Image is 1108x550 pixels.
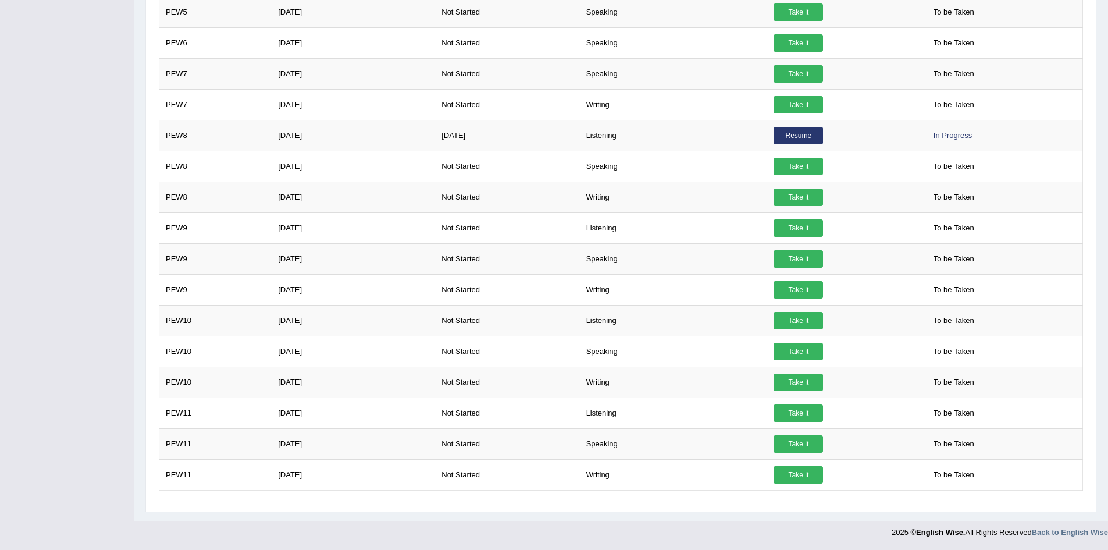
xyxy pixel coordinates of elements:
td: Writing [580,89,768,120]
span: To be Taken [928,343,980,360]
td: [DATE] [272,58,435,89]
td: Not Started [435,336,579,367]
td: PEW11 [159,428,272,459]
span: To be Taken [928,250,980,268]
td: PEW11 [159,459,272,490]
td: PEW10 [159,367,272,398]
td: PEW9 [159,274,272,305]
a: Take it [774,250,823,268]
td: Listening [580,398,768,428]
td: Listening [580,305,768,336]
a: Take it [774,312,823,329]
td: [DATE] [272,212,435,243]
td: Listening [580,212,768,243]
div: In Progress [928,127,978,144]
td: [DATE] [272,182,435,212]
td: [DATE] [272,27,435,58]
td: [DATE] [435,120,579,151]
td: Not Started [435,58,579,89]
a: Take it [774,435,823,453]
td: Writing [580,182,768,212]
td: PEW10 [159,336,272,367]
a: Take it [774,219,823,237]
strong: English Wise. [916,528,965,537]
a: Back to English Wise [1032,528,1108,537]
td: [DATE] [272,120,435,151]
td: [DATE] [272,305,435,336]
td: PEW9 [159,212,272,243]
td: Not Started [435,459,579,490]
td: PEW9 [159,243,272,274]
td: Speaking [580,336,768,367]
td: [DATE] [272,89,435,120]
td: Speaking [580,58,768,89]
a: Take it [774,343,823,360]
span: To be Taken [928,466,980,484]
span: To be Taken [928,281,980,299]
td: [DATE] [272,459,435,490]
td: Not Started [435,89,579,120]
td: Speaking [580,27,768,58]
td: PEW10 [159,305,272,336]
td: Not Started [435,428,579,459]
td: PEW7 [159,58,272,89]
td: Writing [580,274,768,305]
a: Take it [774,65,823,83]
td: Speaking [580,428,768,459]
td: Speaking [580,151,768,182]
td: PEW11 [159,398,272,428]
span: To be Taken [928,189,980,206]
td: Not Started [435,182,579,212]
span: To be Taken [928,435,980,453]
td: [DATE] [272,398,435,428]
a: Take it [774,34,823,52]
td: PEW8 [159,182,272,212]
td: Not Started [435,305,579,336]
td: [DATE] [272,367,435,398]
span: To be Taken [928,3,980,21]
a: Take it [774,158,823,175]
td: PEW8 [159,120,272,151]
td: Not Started [435,367,579,398]
span: To be Taken [928,219,980,237]
td: [DATE] [272,336,435,367]
td: [DATE] [272,428,435,459]
td: Not Started [435,274,579,305]
span: To be Taken [928,34,980,52]
td: [DATE] [272,274,435,305]
td: PEW6 [159,27,272,58]
td: Not Started [435,212,579,243]
span: To be Taken [928,96,980,113]
span: To be Taken [928,65,980,83]
div: 2025 © All Rights Reserved [892,521,1108,538]
a: Take it [774,374,823,391]
span: To be Taken [928,312,980,329]
td: PEW8 [159,151,272,182]
a: Resume [774,127,823,144]
td: Not Started [435,243,579,274]
span: To be Taken [928,158,980,175]
td: Speaking [580,243,768,274]
td: PEW7 [159,89,272,120]
td: Writing [580,367,768,398]
a: Take it [774,189,823,206]
td: Not Started [435,27,579,58]
td: Writing [580,459,768,490]
a: Take it [774,404,823,422]
td: Listening [580,120,768,151]
a: Take it [774,281,823,299]
a: Take it [774,96,823,113]
a: Take it [774,466,823,484]
span: To be Taken [928,404,980,422]
td: Not Started [435,151,579,182]
td: [DATE] [272,243,435,274]
span: To be Taken [928,374,980,391]
a: Take it [774,3,823,21]
td: [DATE] [272,151,435,182]
td: Not Started [435,398,579,428]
